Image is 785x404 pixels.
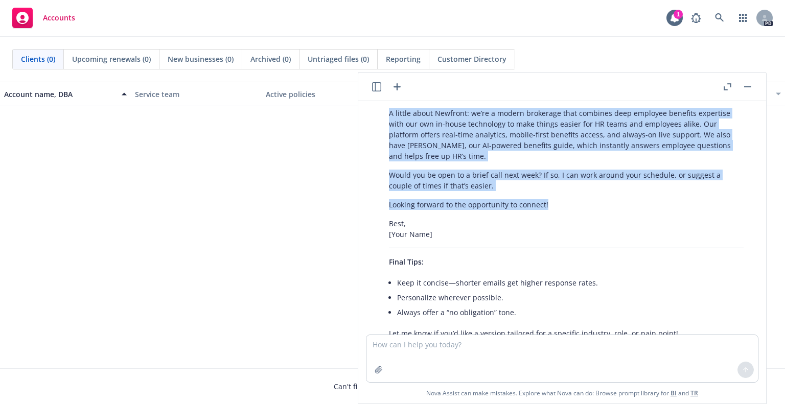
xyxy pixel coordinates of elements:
a: Accounts [8,4,79,32]
li: Personalize wherever possible. [397,290,744,305]
div: Account name, DBA [4,89,116,100]
span: Nova Assist can make mistakes. Explore what Nova can do: Browse prompt library for and [426,383,698,403]
a: Switch app [733,8,753,28]
button: Service team [131,82,262,106]
div: 1 [674,10,683,19]
span: Reporting [386,54,421,64]
a: Report a Bug [686,8,706,28]
li: Keep it concise—shorter emails get higher response rates. [397,275,744,290]
span: Accounts [43,14,75,22]
span: Clients (0) [21,54,55,64]
p: Would you be open to a brief call next week? If so, I can work around your schedule, or suggest a... [389,170,744,191]
a: BI [671,389,677,397]
span: Untriaged files (0) [308,54,369,64]
span: Customer Directory [437,54,506,64]
p: Looking forward to the opportunity to connect! [389,199,744,210]
span: Final Tips: [389,257,424,267]
a: TR [690,389,698,397]
span: Archived (0) [250,54,291,64]
span: New businesses (0) [168,54,234,64]
div: Service team [135,89,258,100]
p: A little about Newfront: we’re a modern brokerage that combines deep employee benefits expertise ... [389,108,744,161]
p: Let me know if you’d like a version tailored for a specific industry, role, or pain point! [389,328,744,339]
span: Upcoming renewals (0) [72,54,151,64]
a: Search [709,8,730,28]
span: Can't find an account? [334,381,451,392]
div: Active policies [266,89,388,100]
p: Best, [Your Name] [389,218,744,240]
li: Always offer a “no obligation” tone. [397,305,744,320]
button: Active policies [262,82,392,106]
